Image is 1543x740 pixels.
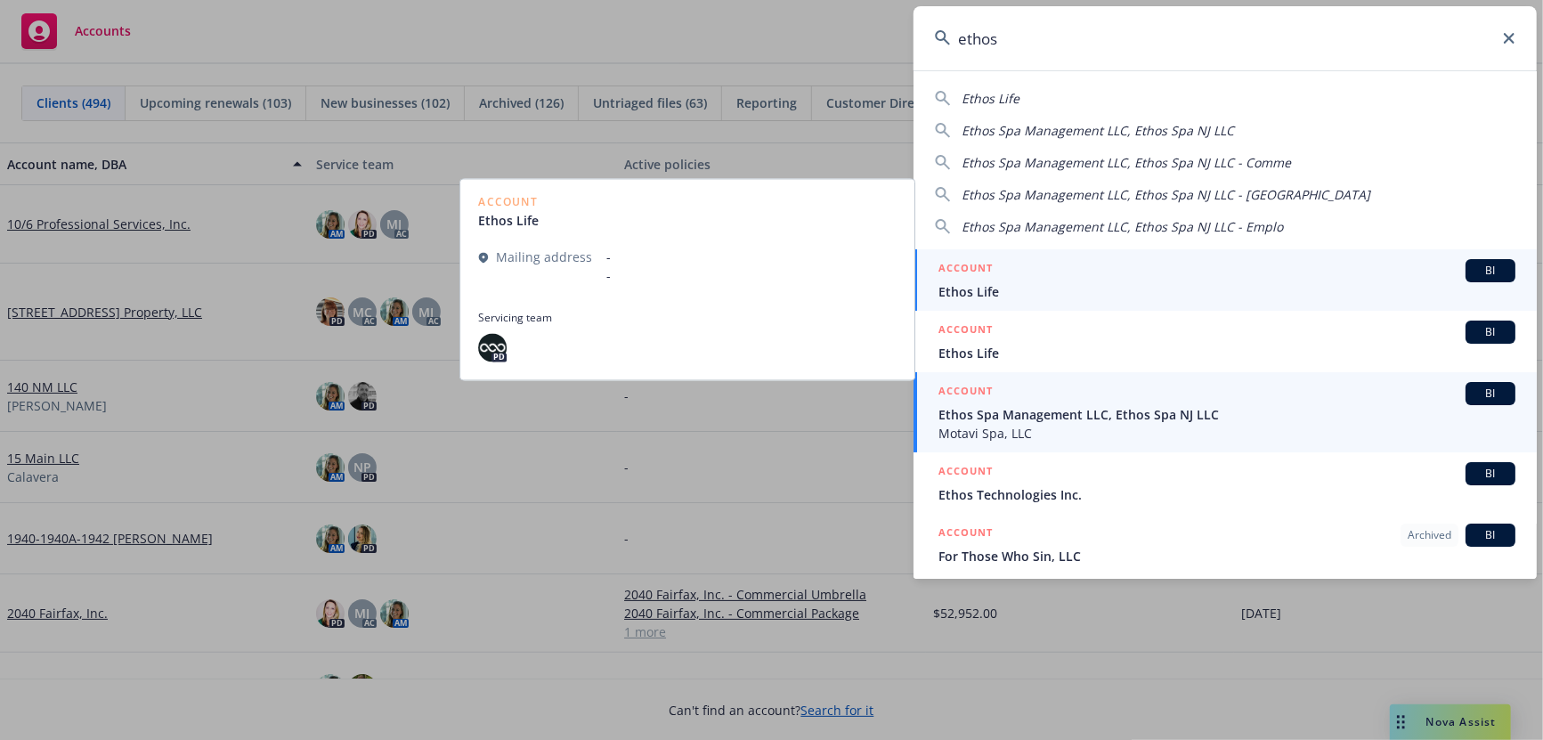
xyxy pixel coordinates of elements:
[914,514,1537,575] a: ACCOUNTArchivedBIFor Those Who Sin, LLC
[914,249,1537,311] a: ACCOUNTBIEthos Life
[962,218,1283,235] span: Ethos Spa Management LLC, Ethos Spa NJ LLC - Emplo
[1473,263,1508,279] span: BI
[914,452,1537,514] a: ACCOUNTBIEthos Technologies Inc.
[1473,324,1508,340] span: BI
[962,90,1019,107] span: Ethos Life
[1473,527,1508,543] span: BI
[962,122,1234,139] span: Ethos Spa Management LLC, Ethos Spa NJ LLC
[938,485,1515,504] span: Ethos Technologies Inc.
[938,547,1515,565] span: For Those Who Sin, LLC
[1473,466,1508,482] span: BI
[938,424,1515,443] span: Motavi Spa, LLC
[914,372,1537,452] a: ACCOUNTBIEthos Spa Management LLC, Ethos Spa NJ LLCMotavi Spa, LLC
[938,344,1515,362] span: Ethos Life
[1473,386,1508,402] span: BI
[938,462,993,484] h5: ACCOUNT
[938,259,993,281] h5: ACCOUNT
[914,6,1537,70] input: Search...
[938,282,1515,301] span: Ethos Life
[938,405,1515,424] span: Ethos Spa Management LLC, Ethos Spa NJ LLC
[1408,527,1451,543] span: Archived
[962,154,1291,171] span: Ethos Spa Management LLC, Ethos Spa NJ LLC - Comme
[938,321,993,342] h5: ACCOUNT
[938,382,993,403] h5: ACCOUNT
[914,311,1537,372] a: ACCOUNTBIEthos Life
[938,524,993,545] h5: ACCOUNT
[962,186,1370,203] span: Ethos Spa Management LLC, Ethos Spa NJ LLC - [GEOGRAPHIC_DATA]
